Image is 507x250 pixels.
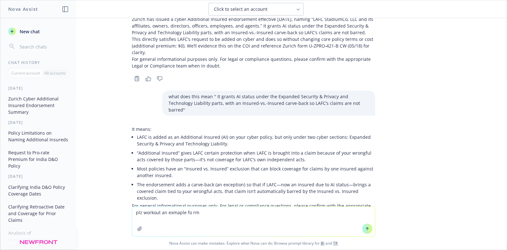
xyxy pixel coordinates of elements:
textarea: plz workout an exmaple fo r [132,207,375,236]
button: Clarifying India D&O Policy Coverage Dates [6,182,71,199]
p: For general informational purposes only. For legal or compliance questions, please confirm with t... [132,56,375,69]
a: BI [321,240,324,246]
p: For general informational purposes only. For legal or compliance questions, please confirm with t... [132,202,375,216]
p: It means: [132,126,375,132]
div: Chat History [1,60,76,65]
button: Policy Limitations on Naming Additional Insureds [6,128,71,145]
li: “Additional Insured” gives LAFC certain protection when LAFC is brought into a claim because of y... [137,148,375,164]
button: Zurich Cyber Additional Insured Endorsement Summary [6,93,71,117]
span: Nova Assist can make mistakes. Explore what Nova can do: Browse prompt library for and [3,237,504,250]
button: Clarifying Retroactive Date and Coverage for Prior Claims [6,202,71,225]
span: New chat [18,28,40,35]
li: The endorsement adds a carve-back (an exception) so that if LAFC—now an insured due to AI status—... [137,180,375,202]
span: Click to select an account [214,6,267,12]
button: New chat [6,26,71,37]
p: Zurich has issued a cyber Additional Insured endorsement effective [DATE], naming “LAFC StadiumCo... [132,16,375,56]
li: LAFC is added as an Additional Insured (AI) on your cyber policy, but only under two cyber sectio... [137,132,375,148]
p: All accounts [44,70,66,76]
div: [DATE] [1,174,76,179]
li: Most policies have an “Insured vs. Insured” exclusion that can block coverage for claims by one i... [137,164,375,180]
h1: Nova Assist [8,6,38,12]
a: TR [333,240,338,246]
button: Click to select an account [209,3,304,16]
input: Search chats [18,42,69,51]
p: Current account [11,70,40,76]
div: [DATE] [1,120,76,125]
div: [DATE] [1,86,76,91]
button: Request to Pro-rate Premium for India D&O Policy [6,147,71,171]
p: what does this mean " It grants AI status under the Expanded Security & Privacy and Technology Li... [169,93,369,113]
svg: Copy to clipboard [134,76,140,81]
button: Thumbs down [155,74,165,83]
